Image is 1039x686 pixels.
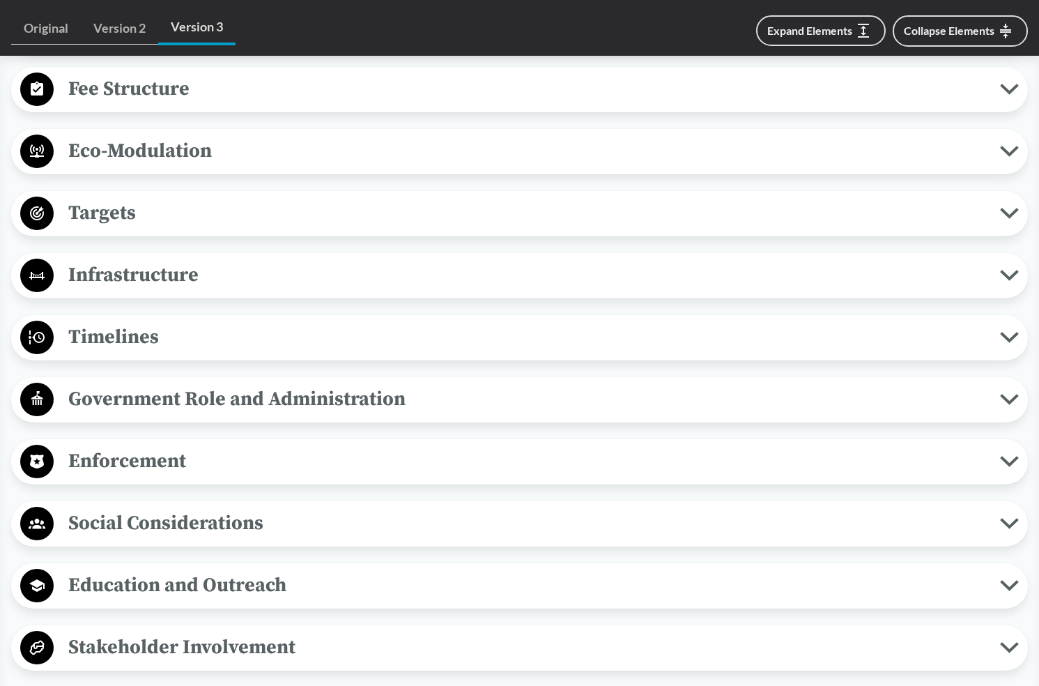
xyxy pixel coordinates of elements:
[54,73,1000,105] span: Fee Structure
[16,568,1023,604] button: Education and Outreach
[54,383,1000,415] span: Government Role and Administration
[81,13,158,45] a: Version 2
[16,320,1023,356] button: Timelines
[54,135,1000,167] span: Eco-Modulation
[16,72,1023,107] button: Fee Structure
[54,508,1000,539] span: Social Considerations
[54,445,1000,477] span: Enforcement
[54,197,1000,229] span: Targets
[16,196,1023,231] button: Targets
[16,630,1023,666] button: Stakeholder Involvement
[54,570,1000,601] span: Education and Outreach
[16,258,1023,294] button: Infrastructure
[158,11,236,45] a: Version 3
[16,506,1023,542] button: Social Considerations
[54,259,1000,291] span: Infrastructure
[54,632,1000,663] span: Stakeholder Involvement
[756,15,886,46] button: Expand Elements
[11,13,81,45] a: Original
[16,382,1023,418] button: Government Role and Administration
[16,444,1023,480] button: Enforcement
[54,321,1000,353] span: Timelines
[893,15,1028,47] button: Collapse Elements
[16,134,1023,169] button: Eco-Modulation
